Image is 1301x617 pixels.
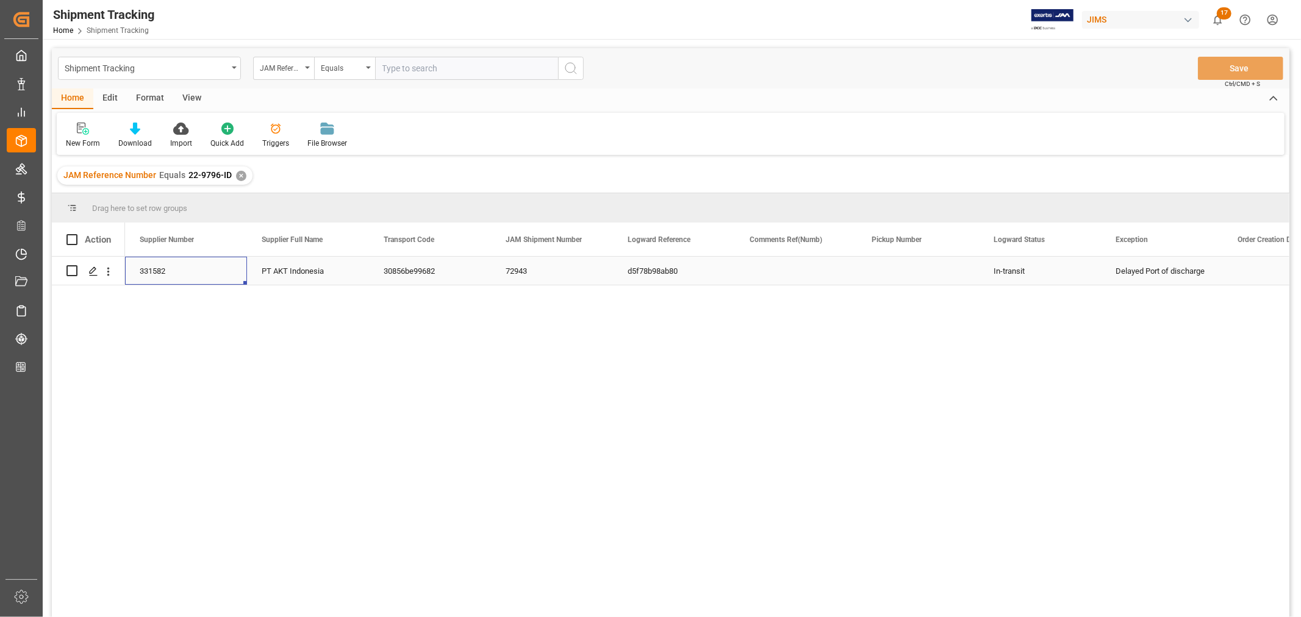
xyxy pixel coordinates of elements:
[58,57,241,80] button: open menu
[92,204,187,213] span: Drag here to set row groups
[253,57,314,80] button: open menu
[1225,79,1260,88] span: Ctrl/CMD + S
[125,257,247,285] div: 331582
[140,235,194,244] span: Supplier Number
[262,138,289,149] div: Triggers
[1082,11,1199,29] div: JIMS
[127,88,173,109] div: Format
[1231,6,1259,34] button: Help Center
[63,170,156,180] span: JAM Reference Number
[53,26,73,35] a: Home
[93,88,127,109] div: Edit
[628,235,690,244] span: Logward Reference
[558,57,584,80] button: search button
[188,170,232,180] span: 22-9796-ID
[260,60,301,74] div: JAM Reference Number
[247,257,369,285] div: PT AKT Indonesia
[1238,235,1301,244] span: Order Creation Date
[384,235,434,244] span: Transport Code
[85,234,111,245] div: Action
[1031,9,1073,30] img: Exertis%20JAM%20-%20Email%20Logo.jpg_1722504956.jpg
[159,170,185,180] span: Equals
[994,257,1086,285] div: In-transit
[1116,235,1148,244] span: Exception
[65,60,228,75] div: Shipment Tracking
[1082,8,1204,31] button: JIMS
[1198,57,1283,80] button: Save
[236,171,246,181] div: ✕
[314,57,375,80] button: open menu
[53,5,154,24] div: Shipment Tracking
[52,88,93,109] div: Home
[118,138,152,149] div: Download
[506,235,582,244] span: JAM Shipment Number
[170,138,192,149] div: Import
[613,257,735,285] div: d5f78b98ab80
[173,88,210,109] div: View
[52,257,125,285] div: Press SPACE to select this row.
[491,257,613,285] div: 72943
[321,60,362,74] div: Equals
[994,235,1045,244] span: Logward Status
[66,138,100,149] div: New Form
[307,138,347,149] div: File Browser
[1217,7,1231,20] span: 17
[210,138,244,149] div: Quick Add
[1116,257,1208,285] div: Delayed Port of discharge
[872,235,922,244] span: Pickup Number
[750,235,822,244] span: Comments Ref(Numb)
[1204,6,1231,34] button: show 17 new notifications
[375,57,558,80] input: Type to search
[369,257,491,285] div: 30856be99682
[262,235,323,244] span: Supplier Full Name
